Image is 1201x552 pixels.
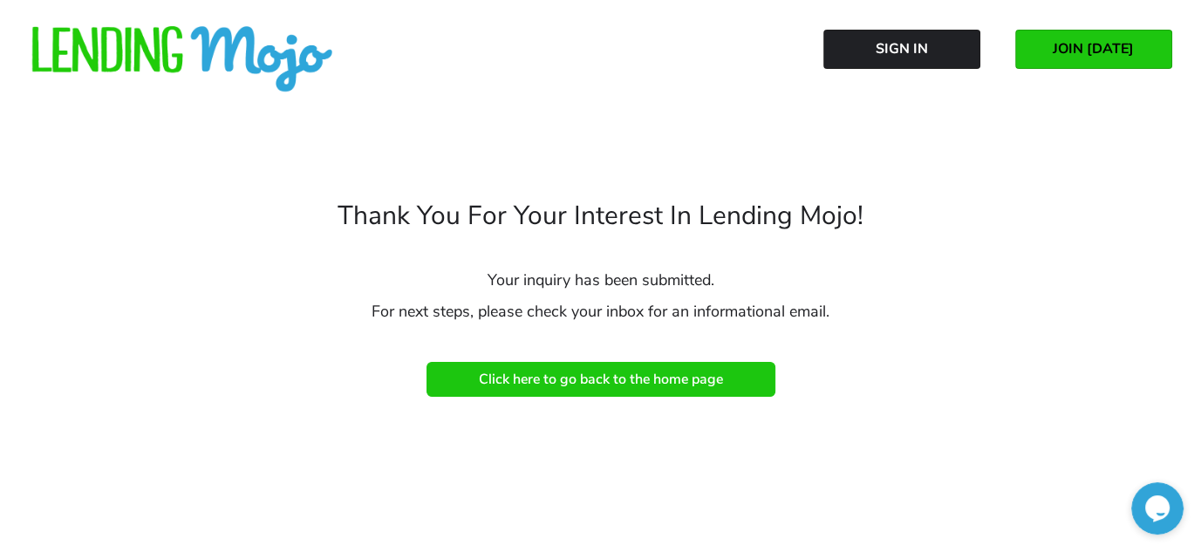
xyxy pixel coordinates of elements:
[1053,41,1134,57] span: JOIN [DATE]
[479,371,723,387] span: Click here to go back to the home page
[823,30,980,69] a: Sign In
[1131,482,1184,535] iframe: chat widget
[426,362,775,397] a: Click here to go back to the home page
[95,264,1107,327] h3: Your inquiry has been submitted. For next steps, please check your inbox for an informational email.
[30,26,335,94] img: lm-horizontal-logo
[876,41,928,57] span: Sign In
[1015,30,1172,69] a: JOIN [DATE]
[95,203,1107,229] h4: Thank you for your interest in Lending Mojo!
